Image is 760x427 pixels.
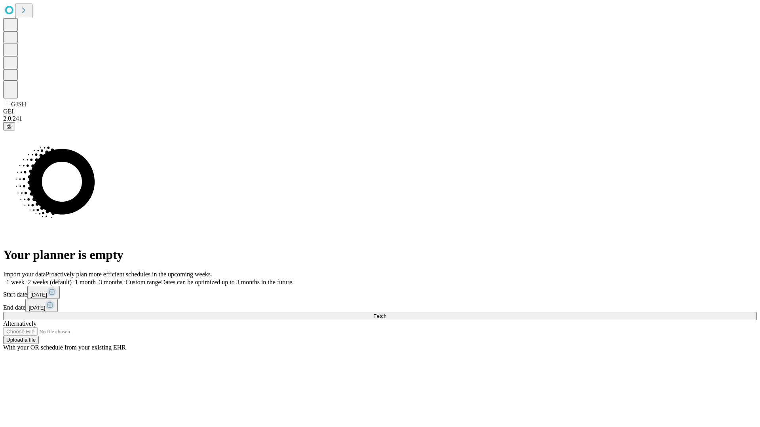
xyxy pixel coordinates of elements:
button: @ [3,122,15,130]
span: 2 weeks (default) [28,279,72,285]
button: [DATE] [25,299,58,312]
div: Start date [3,286,757,299]
span: Import your data [3,271,46,278]
div: 2.0.241 [3,115,757,122]
span: [DATE] [28,305,45,311]
span: 3 months [99,279,122,285]
span: GJSH [11,101,26,108]
span: [DATE] [30,292,47,298]
div: GEI [3,108,757,115]
span: 1 week [6,279,25,285]
h1: Your planner is empty [3,248,757,262]
span: Dates can be optimized up to 3 months in the future. [161,279,294,285]
button: Fetch [3,312,757,320]
span: Fetch [373,313,386,319]
span: Proactively plan more efficient schedules in the upcoming weeks. [46,271,212,278]
button: [DATE] [27,286,60,299]
span: 1 month [75,279,96,285]
span: Alternatively [3,320,36,327]
span: Custom range [125,279,161,285]
span: @ [6,123,12,129]
span: With your OR schedule from your existing EHR [3,344,126,351]
button: Upload a file [3,336,39,344]
div: End date [3,299,757,312]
